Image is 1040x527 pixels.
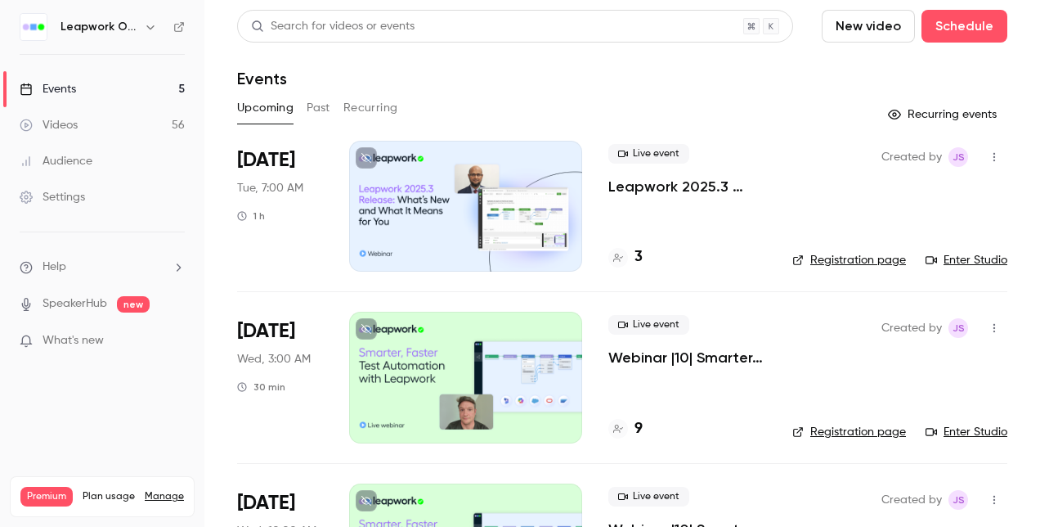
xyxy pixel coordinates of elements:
[20,14,47,40] img: Leapwork Online Event
[792,252,906,268] a: Registration page
[43,295,107,313] a: SpeakerHub
[608,246,643,268] a: 3
[237,69,287,88] h1: Events
[251,18,415,35] div: Search for videos or events
[608,315,689,335] span: Live event
[237,318,295,345] span: [DATE]
[953,490,965,510] span: JS
[20,153,92,169] div: Audience
[237,180,303,196] span: Tue, 7:00 AM
[43,259,66,276] span: Help
[926,252,1007,268] a: Enter Studio
[307,95,330,121] button: Past
[921,10,1007,43] button: Schedule
[20,189,85,205] div: Settings
[43,332,104,349] span: What's new
[237,147,295,173] span: [DATE]
[237,141,323,272] div: Oct 28 Tue, 10:00 AM (America/New York)
[83,490,135,503] span: Plan usage
[608,144,689,164] span: Live event
[948,147,968,167] span: Jaynesh Singh
[20,117,78,133] div: Videos
[165,334,185,349] iframe: Noticeable Trigger
[792,424,906,440] a: Registration page
[237,381,285,394] div: 30 min
[881,318,942,338] span: Created by
[237,490,295,516] span: [DATE]
[634,246,643,268] h4: 3
[237,95,294,121] button: Upcoming
[608,348,766,367] a: Webinar |10| Smarter, Faster Test Automation with Leapwork | EMEA | Q4 2025
[61,19,137,35] h6: Leapwork Online Event
[953,318,965,338] span: JS
[20,487,73,507] span: Premium
[608,487,689,507] span: Live event
[237,351,311,367] span: Wed, 3:00 AM
[822,10,915,43] button: New video
[881,490,942,510] span: Created by
[634,418,643,440] h4: 9
[926,424,1007,440] a: Enter Studio
[953,147,965,167] span: JS
[948,318,968,338] span: Jaynesh Singh
[343,95,398,121] button: Recurring
[608,418,643,440] a: 9
[881,101,1007,128] button: Recurring events
[881,147,942,167] span: Created by
[948,490,968,510] span: Jaynesh Singh
[237,312,323,443] div: Oct 29 Wed, 10:00 AM (Europe/London)
[20,81,76,97] div: Events
[145,490,184,503] a: Manage
[117,296,150,313] span: new
[608,177,766,196] a: Leapwork 2025.3 Release: What’s New and What It Means for You
[237,209,265,223] div: 1 h
[20,259,185,276] li: help-dropdown-opener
